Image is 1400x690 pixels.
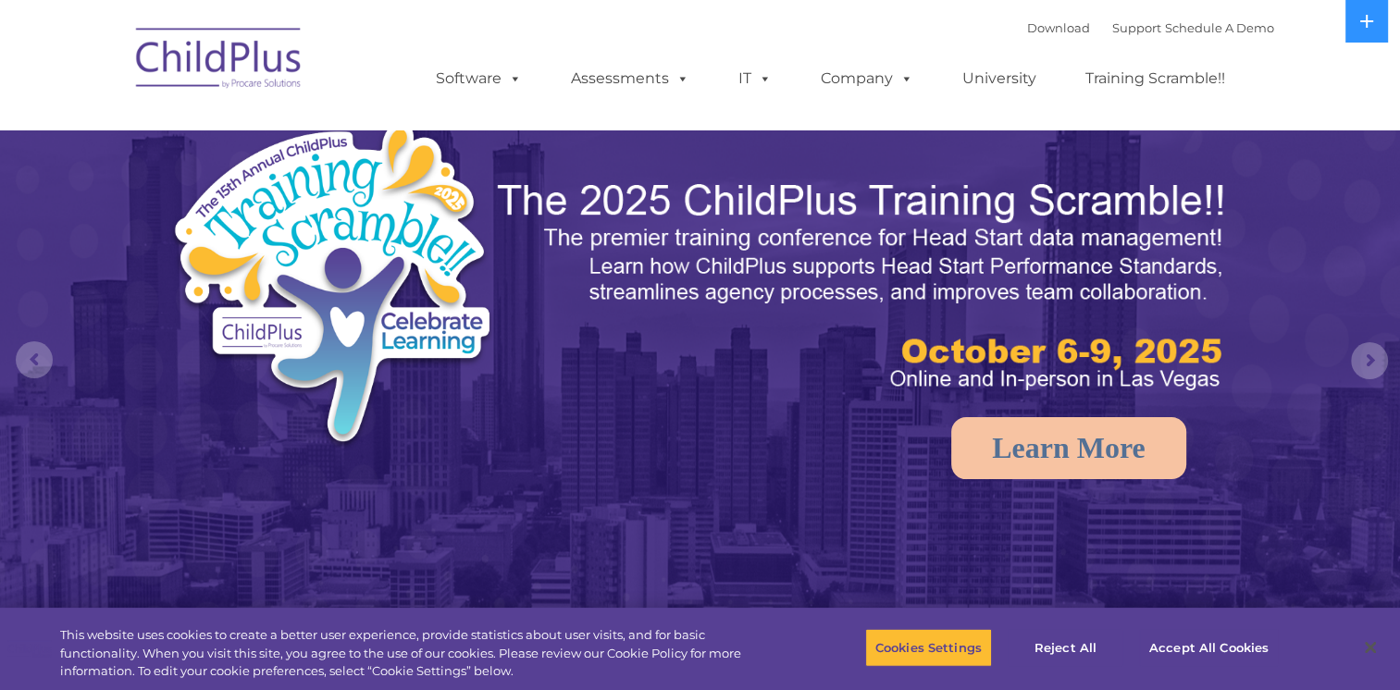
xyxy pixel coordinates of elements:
a: Company [802,60,932,97]
span: Last name [257,122,314,136]
span: Phone number [257,198,336,212]
a: Training Scramble!! [1067,60,1244,97]
a: IT [720,60,790,97]
button: Cookies Settings [865,628,992,667]
a: Learn More [951,417,1186,479]
a: Software [417,60,540,97]
button: Reject All [1008,628,1123,667]
div: This website uses cookies to create a better user experience, provide statistics about user visit... [60,626,770,681]
a: Download [1027,20,1090,35]
a: University [944,60,1055,97]
button: Accept All Cookies [1139,628,1279,667]
a: Schedule A Demo [1165,20,1274,35]
a: Support [1112,20,1161,35]
font: | [1027,20,1274,35]
a: Assessments [552,60,708,97]
img: ChildPlus by Procare Solutions [127,15,312,107]
button: Close [1350,627,1391,668]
